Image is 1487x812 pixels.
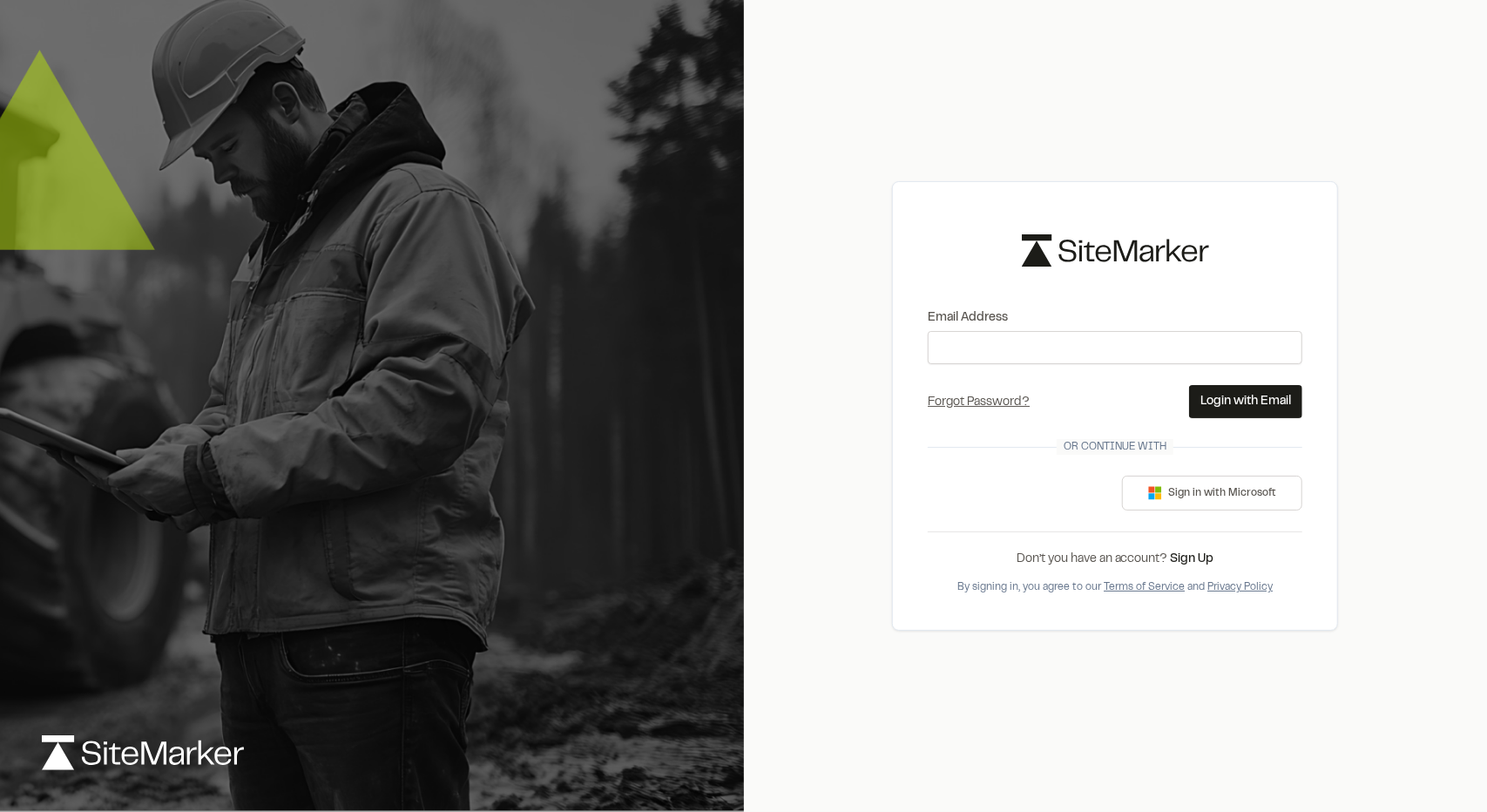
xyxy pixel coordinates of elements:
label: Email Address [928,308,1302,328]
a: Sign Up [1171,554,1214,565]
img: logo-black-rebrand.svg [1022,234,1209,267]
iframe: Sign in with Google Button [919,474,1096,512]
a: Forgot Password? [928,397,1030,408]
span: Or continue with [1057,439,1173,455]
div: Don’t you have an account? [928,550,1302,569]
div: By signing in, you agree to our and [928,579,1302,595]
button: Sign in with Microsoft [1122,476,1302,511]
button: Terms of Service [1104,579,1185,595]
button: Login with Email [1189,385,1302,418]
img: logo-white-rebrand.svg [42,735,244,770]
button: Privacy Policy [1207,579,1273,595]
